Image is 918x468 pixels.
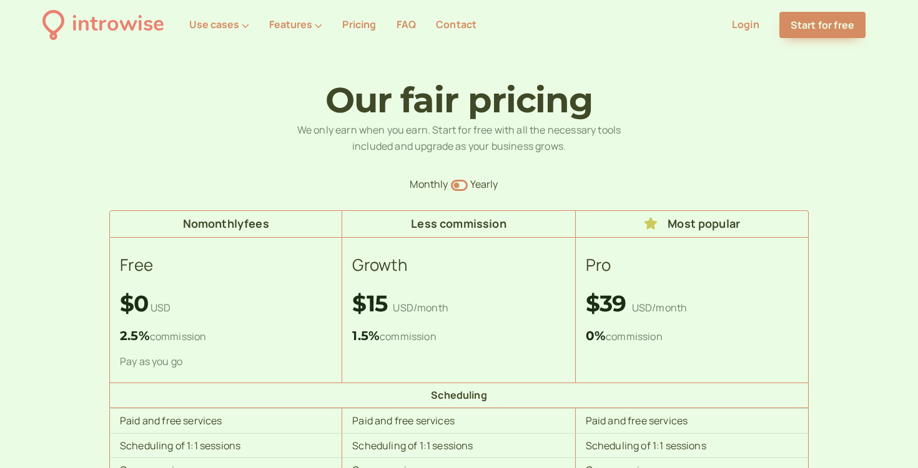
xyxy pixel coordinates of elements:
div: introwise [72,7,164,42]
h1: Our fair pricing [109,81,809,120]
span: 2.5 % [120,328,150,343]
span: 0 % [586,328,606,343]
p: commission [586,326,798,346]
a: Login [732,17,759,31]
span: $ 15 [352,290,393,317]
h2: Free [120,253,332,278]
td: Paid and free services [109,408,342,433]
p: USD/month [586,290,798,317]
td: Paid and free services [342,408,575,433]
p: Pay as you go [120,354,332,369]
span: $ 39 [586,290,632,317]
p: commission [352,326,565,346]
p: USD/month [352,290,565,317]
span: 1.5 % [352,328,380,343]
button: Features [269,19,322,30]
h2: Pro [586,253,798,278]
a: FAQ [397,17,416,31]
td: No monthly fees [109,210,342,238]
a: Start for free [779,12,866,38]
div: Yearly [470,177,809,193]
div: Monthly [109,177,448,193]
a: Contact [436,17,476,31]
td: Scheduling [109,383,809,408]
p: We only earn when you earn. Start for free with all the necessary tools included and upgrade as y... [278,122,640,155]
a: Pricing [342,17,376,31]
span: $0 [120,290,149,317]
a: introwise [42,7,164,42]
div: Less commission [347,216,570,232]
div: Most popular [581,216,803,232]
td: Paid and free services [576,408,809,433]
p: USD [120,290,332,317]
td: Scheduling of 1:1 sessions [342,433,575,458]
td: Scheduling of 1:1 sessions [576,433,809,458]
button: Use cases [189,19,249,30]
h2: Growth [352,253,565,278]
p: commission [120,326,332,346]
td: Scheduling of 1:1 sessions [109,433,342,458]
